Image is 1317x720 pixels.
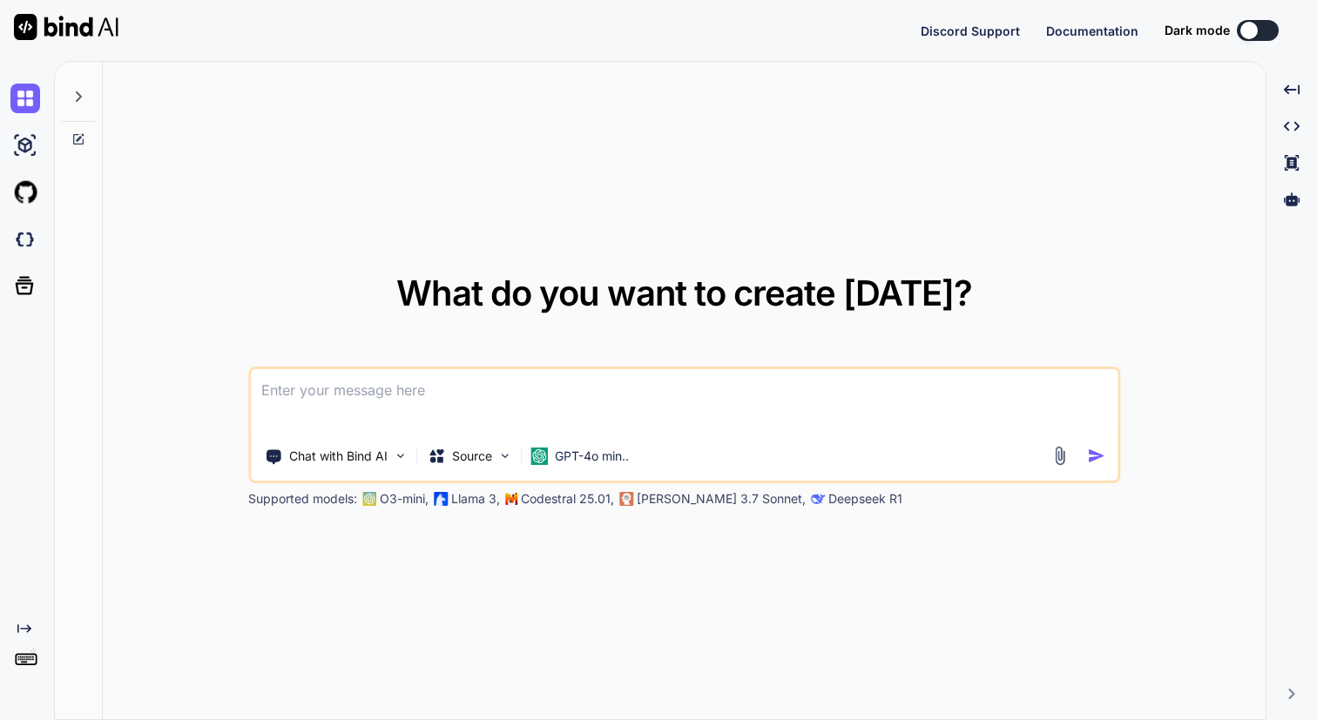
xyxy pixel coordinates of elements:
[619,492,633,506] img: claude
[921,24,1020,38] span: Discord Support
[811,492,825,506] img: claude
[393,448,408,463] img: Pick Tools
[497,448,512,463] img: Pick Models
[1050,446,1070,466] img: attachment
[1046,24,1138,38] span: Documentation
[248,490,357,508] p: Supported models:
[10,178,40,207] img: githubLight
[451,490,500,508] p: Llama 3,
[10,84,40,113] img: chat
[637,490,806,508] p: [PERSON_NAME] 3.7 Sonnet,
[921,22,1020,40] button: Discord Support
[521,490,614,508] p: Codestral 25.01,
[362,492,376,506] img: GPT-4
[555,447,629,465] p: GPT-4o min..
[289,447,388,465] p: Chat with Bind AI
[828,490,902,508] p: Deepseek R1
[1046,22,1138,40] button: Documentation
[14,14,118,40] img: Bind AI
[10,225,40,254] img: darkCloudIdeIcon
[1087,447,1105,465] img: icon
[396,272,972,314] span: What do you want to create [DATE]?
[505,493,517,505] img: Mistral-AI
[434,492,448,506] img: Llama2
[380,490,429,508] p: O3-mini,
[452,447,492,465] p: Source
[10,131,40,160] img: ai-studio
[530,447,548,465] img: GPT-4o mini
[1165,22,1230,39] span: Dark mode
